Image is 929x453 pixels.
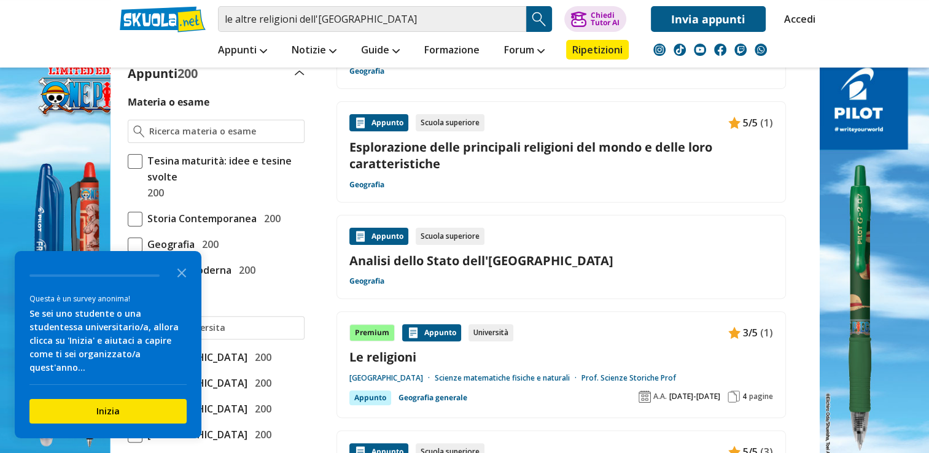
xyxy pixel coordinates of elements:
[416,228,484,245] div: Scuola superiore
[149,125,298,137] input: Ricerca materia o esame
[402,324,461,341] div: Appunto
[728,390,740,403] img: Pagine
[349,114,408,131] div: Appunto
[760,115,773,131] span: (1)
[398,390,467,405] a: Geografia generale
[407,327,419,339] img: Appunti contenuto
[234,262,255,278] span: 200
[133,125,145,137] img: Ricerca materia o esame
[349,390,391,405] div: Appunto
[742,392,747,401] span: 4
[295,71,305,75] img: Apri e chiudi sezione
[349,252,773,269] a: Analisi dello Stato dell'[GEOGRAPHIC_DATA]
[142,211,257,226] span: Storia Contemporanea
[468,324,513,341] div: Università
[526,6,552,32] button: Search Button
[349,276,384,286] a: Geografia
[743,115,758,131] span: 5/5
[651,6,766,32] a: Invia appunti
[749,392,773,401] span: pagine
[728,327,740,339] img: Appunti contenuto
[564,6,626,32] button: ChiediTutor AI
[416,114,484,131] div: Scuola superiore
[674,44,686,56] img: tiktok
[29,307,187,374] div: Se sei uno studente o una studentessa universitario/a, allora clicca su 'Inizia' e aiutaci a capi...
[590,12,619,26] div: Chiedi Tutor AI
[501,40,548,62] a: Forum
[734,44,747,56] img: twitch
[349,66,384,76] a: Geografia
[259,211,281,226] span: 200
[530,10,548,28] img: Cerca appunti, riassunti o versioni
[694,44,706,56] img: youtube
[669,392,720,401] span: [DATE]-[DATE]
[142,236,195,252] span: Geografia
[250,375,271,391] span: 200
[760,325,773,341] span: (1)
[714,44,726,56] img: facebook
[349,373,435,383] a: [GEOGRAPHIC_DATA]
[250,401,271,417] span: 200
[421,40,483,62] a: Formazione
[358,40,403,62] a: Guide
[728,117,740,129] img: Appunti contenuto
[639,390,651,403] img: Anno accademico
[653,44,666,56] img: instagram
[142,153,305,185] span: Tesina maturità: idee e tesine svolte
[349,180,384,190] a: Geografia
[349,139,773,172] a: Esplorazione delle principali religioni del mondo e delle loro caratteristiche
[755,44,767,56] img: WhatsApp
[177,65,198,82] span: 200
[349,349,773,365] a: Le religioni
[289,40,340,62] a: Notizie
[349,228,408,245] div: Appunto
[169,260,194,284] button: Close the survey
[784,6,810,32] a: Accedi
[250,349,271,365] span: 200
[653,392,667,401] span: A.A.
[581,373,676,383] a: Prof. Scienze Storiche Prof
[435,373,581,383] a: Scienze matematiche fisiche e naturali
[128,65,198,82] label: Appunti
[128,95,209,109] label: Materia o esame
[354,230,367,242] img: Appunti contenuto
[197,236,219,252] span: 200
[349,324,395,341] div: Premium
[566,40,629,60] a: Ripetizioni
[15,251,201,438] div: Survey
[215,40,270,62] a: Appunti
[354,117,367,129] img: Appunti contenuto
[142,185,164,201] span: 200
[149,322,298,334] input: Ricerca universita
[29,399,187,424] button: Inizia
[29,293,187,304] div: Questa è un survey anonima!
[743,325,758,341] span: 3/5
[218,6,526,32] input: Cerca appunti, riassunti o versioni
[250,427,271,443] span: 200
